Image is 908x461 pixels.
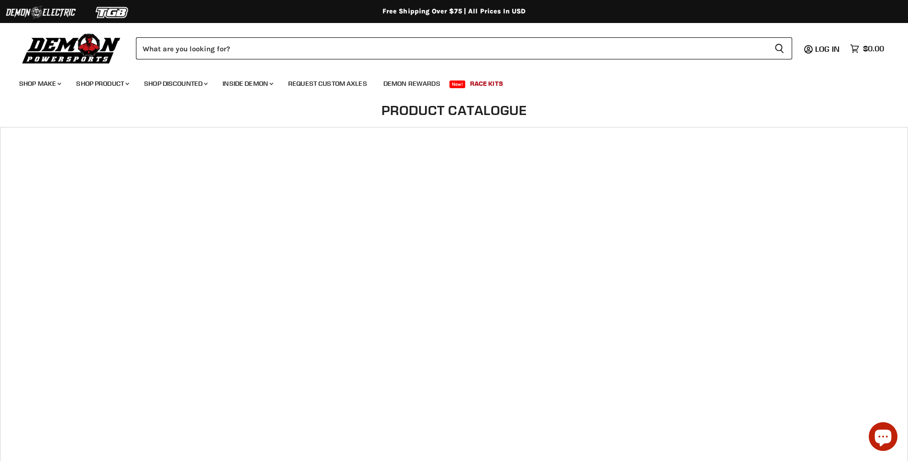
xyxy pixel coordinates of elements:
a: Log in [811,45,845,53]
img: TGB Logo 2 [77,3,148,22]
a: Shop Make [12,74,67,93]
form: Product [136,37,792,59]
ul: Main menu [12,70,882,93]
a: Demon Rewards [376,74,448,93]
a: Shop Product [69,74,135,93]
img: Demon Electric Logo 2 [5,3,77,22]
div: Free Shipping Over $75 | All Prices In USD [71,7,837,16]
h1: Product Catalogue [311,103,598,118]
a: Shop Discounted [137,74,213,93]
img: Demon Powersports [19,31,124,65]
button: Search [767,37,792,59]
a: Race Kits [463,74,510,93]
a: Request Custom Axles [281,74,374,93]
a: Inside Demon [215,74,279,93]
span: New! [449,81,466,88]
inbox-online-store-chat: Shopify online store chat [866,422,900,453]
span: $0.00 [863,44,884,53]
span: Log in [815,44,840,54]
input: Search [136,37,767,59]
a: $0.00 [845,42,889,56]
